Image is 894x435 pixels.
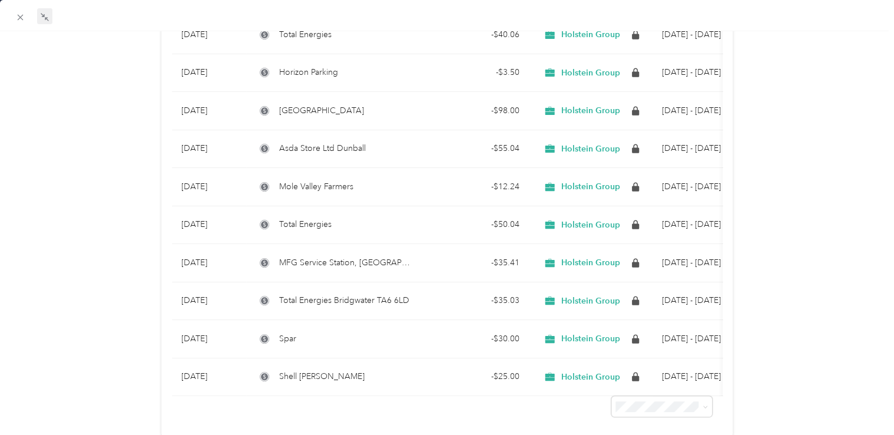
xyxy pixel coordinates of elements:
span: Total Energies [279,218,332,231]
span: Holstein Group [561,29,620,40]
span: Total Energies [279,28,332,41]
td: Aug 1 - 31, 2025 [653,206,770,245]
td: [DATE] [172,54,246,93]
div: - $3.50 [432,66,519,79]
td: Aug 1 - 31, 2025 [653,130,770,169]
div: - $35.03 [432,294,519,307]
div: - $55.04 [432,142,519,155]
div: - $40.06 [432,28,519,41]
td: [DATE] [172,168,246,206]
span: Holstein Group [561,258,620,268]
span: Holstein Group [561,182,620,192]
td: [DATE] [172,16,246,54]
span: Holstein Group [561,296,620,307]
div: - $12.24 [432,180,519,193]
div: - $30.00 [432,332,519,345]
span: Holstein Group [561,334,620,344]
td: [DATE] [172,92,246,130]
span: Asda Store Ltd Dunball [279,142,366,155]
td: Aug 1 - 31, 2025 [653,168,770,206]
div: - $25.00 [432,370,519,383]
div: - $50.04 [432,218,519,231]
td: Aug 1 - 31, 2025 [653,320,770,358]
div: - $98.00 [432,104,519,117]
td: [DATE] [172,320,246,358]
td: Aug 1 - 31, 2025 [653,92,770,130]
td: Aug 1 - 31, 2025 [653,16,770,54]
td: Aug 1 - 31, 2025 [653,282,770,321]
td: Aug 1 - 31, 2025 [653,54,770,93]
iframe: Everlance-gr Chat Button Frame [828,369,894,435]
td: Aug 1 - 31, 2025 [653,244,770,282]
td: [DATE] [172,282,246,321]
span: Holstein Group [561,372,620,383]
td: Aug 1 - 31, 2025 [653,358,770,397]
td: [DATE] [172,358,246,397]
div: - $35.41 [432,256,519,269]
span: Holstein Group [561,68,620,78]
span: [GEOGRAPHIC_DATA] [279,104,364,117]
span: Spar [279,332,296,345]
td: [DATE] [172,244,246,282]
span: Shell [PERSON_NAME] [279,370,365,383]
span: Holstein Group [561,144,620,154]
span: MFG Service Station, [GEOGRAPHIC_DATA] [279,256,413,269]
td: [DATE] [172,206,246,245]
span: Mole Valley Farmers [279,180,353,193]
span: Total Energies Bridgwater TA6 6LD [279,294,409,307]
td: [DATE] [172,130,246,169]
span: Horizon Parking [279,66,338,79]
span: Holstein Group [561,220,620,230]
span: Holstein Group [561,106,620,116]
